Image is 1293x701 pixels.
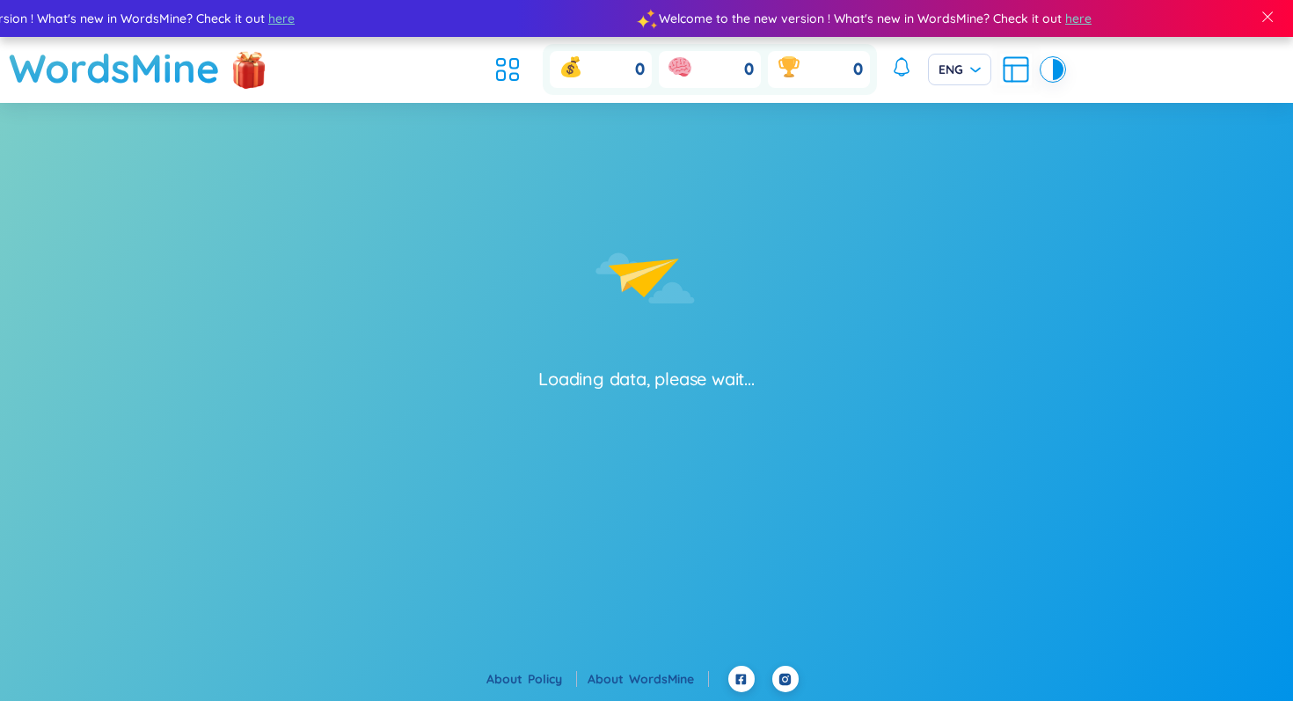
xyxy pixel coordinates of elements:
[231,42,267,95] img: flashSalesIcon.a7f4f837.png
[538,367,754,391] div: Loading data, please wait...
[853,59,863,81] span: 0
[744,59,754,81] span: 0
[939,61,981,78] span: ENG
[1064,9,1091,28] span: here
[486,669,577,689] div: About
[267,9,294,28] span: here
[588,669,709,689] div: About
[635,59,645,81] span: 0
[629,671,709,687] a: WordsMine
[9,37,220,99] a: WordsMine
[528,671,577,687] a: Policy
